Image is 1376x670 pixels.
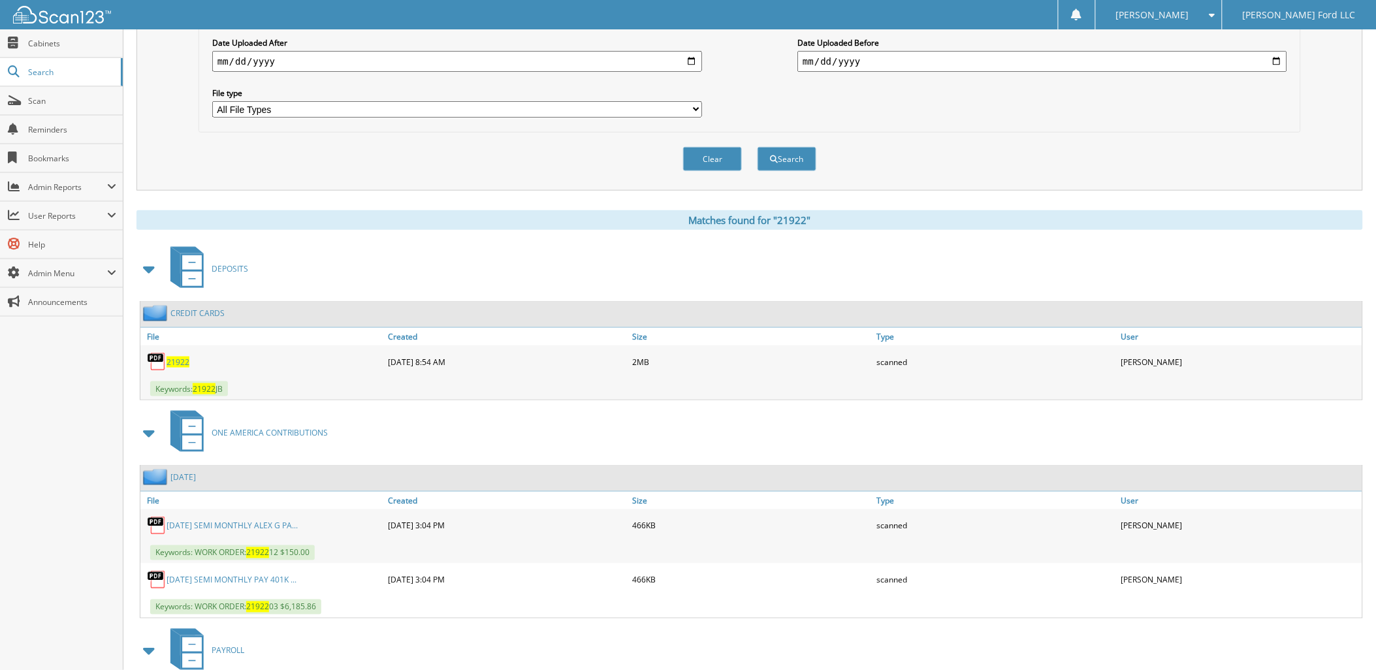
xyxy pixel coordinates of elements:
[874,567,1118,593] div: scanned
[874,328,1118,345] a: Type
[147,352,167,372] img: PDF.png
[28,67,114,78] span: Search
[212,37,702,48] label: Date Uploaded After
[797,37,1287,48] label: Date Uploaded Before
[1118,513,1362,539] div: [PERSON_NAME]
[1118,567,1362,593] div: [PERSON_NAME]
[385,567,629,593] div: [DATE] 3:04 PM
[143,469,170,485] img: folder2.png
[629,513,873,539] div: 466KB
[629,349,873,375] div: 2MB
[28,210,107,221] span: User Reports
[143,305,170,321] img: folder2.png
[28,182,107,193] span: Admin Reports
[28,239,116,250] span: Help
[212,51,702,72] input: start
[167,520,298,532] a: [DATE] SEMI MONTHLY ALEX G PA...
[28,153,116,164] span: Bookmarks
[28,268,107,279] span: Admin Menu
[1118,328,1362,345] a: User
[13,6,111,24] img: scan123-logo-white.svg
[683,147,742,171] button: Clear
[28,124,116,135] span: Reminders
[385,328,629,345] a: Created
[629,328,873,345] a: Size
[1118,349,1362,375] div: [PERSON_NAME]
[246,601,269,613] span: 21922
[1116,11,1189,19] span: [PERSON_NAME]
[163,243,248,295] a: DEPOSITS
[385,349,629,375] div: [DATE] 8:54 AM
[629,567,873,593] div: 466KB
[629,492,873,509] a: Size
[385,492,629,509] a: Created
[797,51,1287,72] input: end
[1311,607,1376,670] iframe: Chat Widget
[1243,11,1356,19] span: [PERSON_NAME] Ford LLC
[28,38,116,49] span: Cabinets
[246,547,269,558] span: 21922
[212,88,702,99] label: File type
[136,210,1363,230] div: Matches found for "21922"
[874,513,1118,539] div: scanned
[147,516,167,535] img: PDF.png
[147,570,167,590] img: PDF.png
[758,147,816,171] button: Search
[150,599,321,614] span: Keywords: WORK ORDER: 03 $6,185.86
[170,471,196,483] a: [DATE]
[150,545,315,560] span: Keywords: WORK ORDER: 12 $150.00
[874,492,1118,509] a: Type
[212,427,328,438] span: ONE AMERICA CONTRIBUTIONS
[140,492,385,509] a: File
[140,328,385,345] a: File
[28,296,116,308] span: Announcements
[170,308,225,319] a: CREDIT CARDS
[150,381,228,396] span: Keywords: JB
[874,349,1118,375] div: scanned
[212,645,244,656] span: PAYROLL
[28,95,116,106] span: Scan
[167,575,296,586] a: [DATE] SEMI MONTHLY PAY 401K ...
[1118,492,1362,509] a: User
[163,407,328,458] a: ONE AMERICA CONTRIBUTIONS
[193,383,216,394] span: 21922
[212,263,248,274] span: DEPOSITS
[385,513,629,539] div: [DATE] 3:04 PM
[167,357,189,368] a: 21922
